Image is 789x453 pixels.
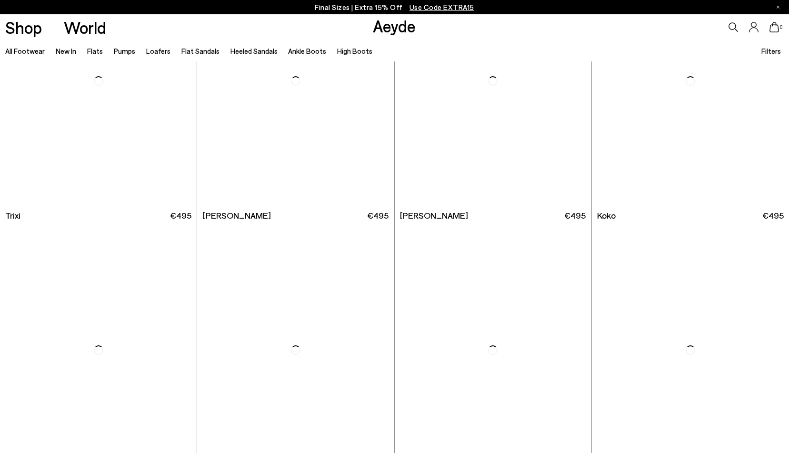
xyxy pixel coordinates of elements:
span: €495 [564,210,586,221]
p: Final Sizes | Extra 15% Off [315,1,474,13]
a: World [64,19,106,36]
span: Filters [761,47,781,55]
span: Navigate to /collections/ss25-final-sizes [409,3,474,11]
span: Trixi [5,210,20,221]
a: Koko €495 [592,205,789,226]
a: Ankle Boots [288,47,326,55]
span: €495 [762,210,784,221]
span: Koko [597,210,616,221]
a: Aeyde [373,16,416,36]
a: Flat Sandals [181,47,220,55]
a: [PERSON_NAME] €495 [197,205,394,226]
a: Heeled Sandals [230,47,278,55]
span: [PERSON_NAME] [400,210,468,221]
a: Loafers [146,47,170,55]
a: New In [56,47,76,55]
a: [PERSON_NAME] €495 [395,205,591,226]
a: High Boots [337,47,372,55]
span: 0 [779,25,784,30]
span: €495 [170,210,191,221]
a: All Footwear [5,47,45,55]
a: Shop [5,19,42,36]
a: Pumps [114,47,135,55]
a: 0 [769,22,779,32]
a: Flats [87,47,103,55]
span: [PERSON_NAME] [203,210,271,221]
span: €495 [367,210,389,221]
